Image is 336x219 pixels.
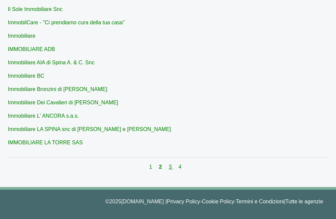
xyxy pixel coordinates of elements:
a: 4 [179,164,182,170]
a: 2 [159,164,163,170]
a: Immobiliare Dei Cavalieri di [PERSON_NAME] [8,100,118,105]
a: IMMOBILIARE LA TORRE SAS [8,140,83,145]
a: Immobiliare BC [8,73,44,79]
a: IMMOBILIARE ADB [8,46,55,52]
a: Privacy Policy [167,199,200,204]
a: Immobiliare L' ANCORA s.a.s. [8,113,79,119]
a: Immobiliare Bronzini di [PERSON_NAME] [8,86,107,92]
a: Termini e Condizioni [236,199,284,204]
a: Immobiliare [8,33,36,39]
a: Immobiliare AIA di Spina A. & C. Snc [8,60,95,65]
a: 3 [169,164,173,170]
a: Tutte le agenzie [285,199,323,204]
a: Immobiliare LA SPINA snc di [PERSON_NAME] e [PERSON_NAME] [8,126,171,132]
a: ImmobilCare - "Ci prendiamo cura della tua casa" [8,20,125,25]
a: Il Sole Immobiliare Snc [8,6,63,12]
a: 1 [149,164,153,170]
a: Cookie Policy [202,199,234,204]
p: © 2025 [DOMAIN_NAME] | - - | [13,198,323,206]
